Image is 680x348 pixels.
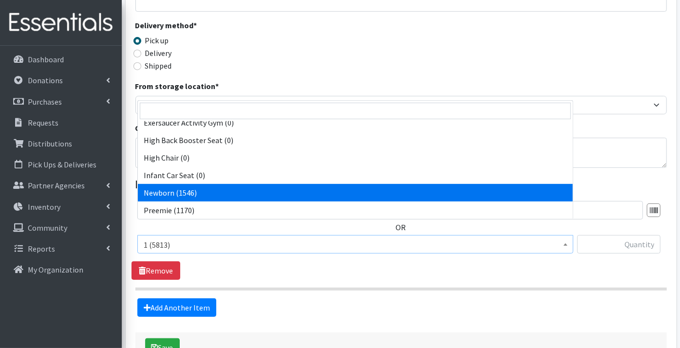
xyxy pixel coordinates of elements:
[4,260,118,279] a: My Organization
[132,261,180,280] a: Remove
[28,265,83,275] p: My Organization
[4,71,118,90] a: Donations
[28,75,63,85] p: Donations
[138,114,573,131] li: Exersaucer Activity Gym (0)
[28,55,64,64] p: Dashboard
[138,166,573,184] li: Infant Car Seat (0)
[138,201,573,219] li: Preemie (1170)
[28,139,72,148] p: Distributions
[145,47,172,59] label: Delivery
[135,19,268,35] legend: Delivery method
[135,176,667,193] legend: Items in this distribution
[4,6,118,39] img: HumanEssentials
[4,134,118,153] a: Distributions
[28,160,96,169] p: Pick Ups & Deliveries
[4,218,118,238] a: Community
[216,81,219,91] abbr: required
[28,118,58,128] p: Requests
[145,60,172,72] label: Shipped
[4,92,118,111] a: Purchases
[137,298,216,317] a: Add Another Item
[194,20,197,30] abbr: required
[28,244,55,254] p: Reports
[137,235,573,254] span: 1 (5813)
[4,176,118,195] a: Partner Agencies
[28,223,67,233] p: Community
[4,155,118,174] a: Pick Ups & Deliveries
[138,149,573,166] li: High Chair (0)
[145,35,169,46] label: Pick up
[4,197,118,217] a: Inventory
[28,202,60,212] p: Inventory
[4,50,118,69] a: Dashboard
[144,238,567,252] span: 1 (5813)
[396,221,406,233] label: OR
[4,239,118,258] a: Reports
[138,184,573,201] li: Newborn (1546)
[28,181,85,190] p: Partner Agencies
[28,97,62,107] p: Purchases
[4,113,118,132] a: Requests
[135,80,219,92] label: From storage location
[138,131,573,149] li: High Back Booster Seat (0)
[135,122,171,134] label: Comment
[577,235,661,254] input: Quantity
